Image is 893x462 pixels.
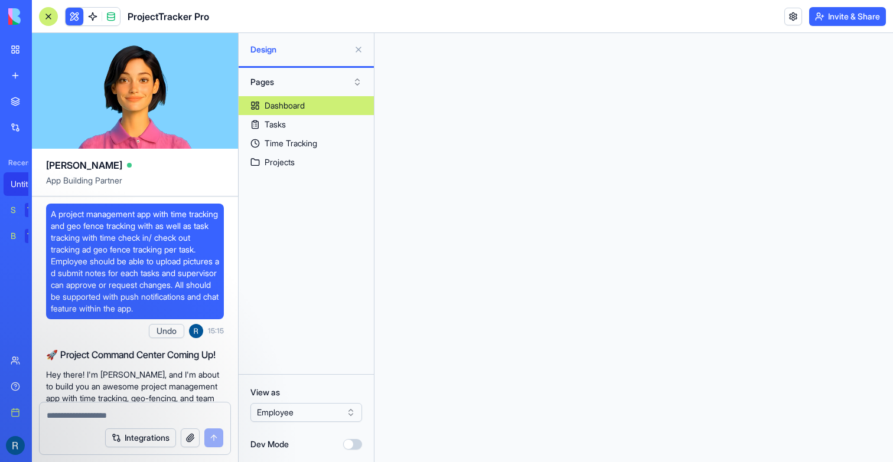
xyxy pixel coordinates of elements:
img: logo [8,8,82,25]
span: Recent [4,158,28,168]
div: Social Media Content Generator [11,204,17,216]
span: A project management app with time tracking and geo fence tracking with as well as task tracking ... [51,208,219,314]
button: Invite & Share [809,7,886,26]
a: Social Media Content GeneratorTRY [4,198,51,222]
span: [PERSON_NAME] [46,158,122,172]
p: Hey there! I'm [PERSON_NAME], and I'm about to build you an awesome project management app with t... [46,369,224,416]
a: Projects [239,153,374,172]
div: Projects [265,156,295,168]
button: Integrations [105,428,176,447]
div: TRY [25,229,44,243]
div: Time Tracking [265,137,317,149]
a: Blog Generation ProTRY [4,224,51,248]
button: Pages [245,73,368,91]
h1: ProjectTracker Pro [128,9,209,24]
div: Blog Generation Pro [11,230,17,242]
div: Tasks [265,119,286,130]
a: Time Tracking [239,134,374,153]
div: Dashboard [265,100,305,112]
span: Design [250,44,349,55]
div: Untitled App [11,178,44,190]
img: ACg8ocJpPqjXOKIlQ-q6uz-eCR9CboGz0M9MD6vYM8MM0Teu6JOS6w=s96-c [6,436,25,455]
iframe: Intercom notifications message [168,373,405,456]
div: TRY [25,203,44,217]
a: Tasks [239,115,374,134]
span: 15:15 [208,326,224,336]
img: ACg8ocJpPqjXOKIlQ-q6uz-eCR9CboGz0M9MD6vYM8MM0Teu6JOS6w=s96-c [189,324,203,338]
a: Dashboard [239,96,374,115]
span: App Building Partner [46,175,224,196]
h2: 🚀 Project Command Center Coming Up! [46,348,224,362]
a: Untitled App [4,172,51,196]
button: Undo [149,324,184,338]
